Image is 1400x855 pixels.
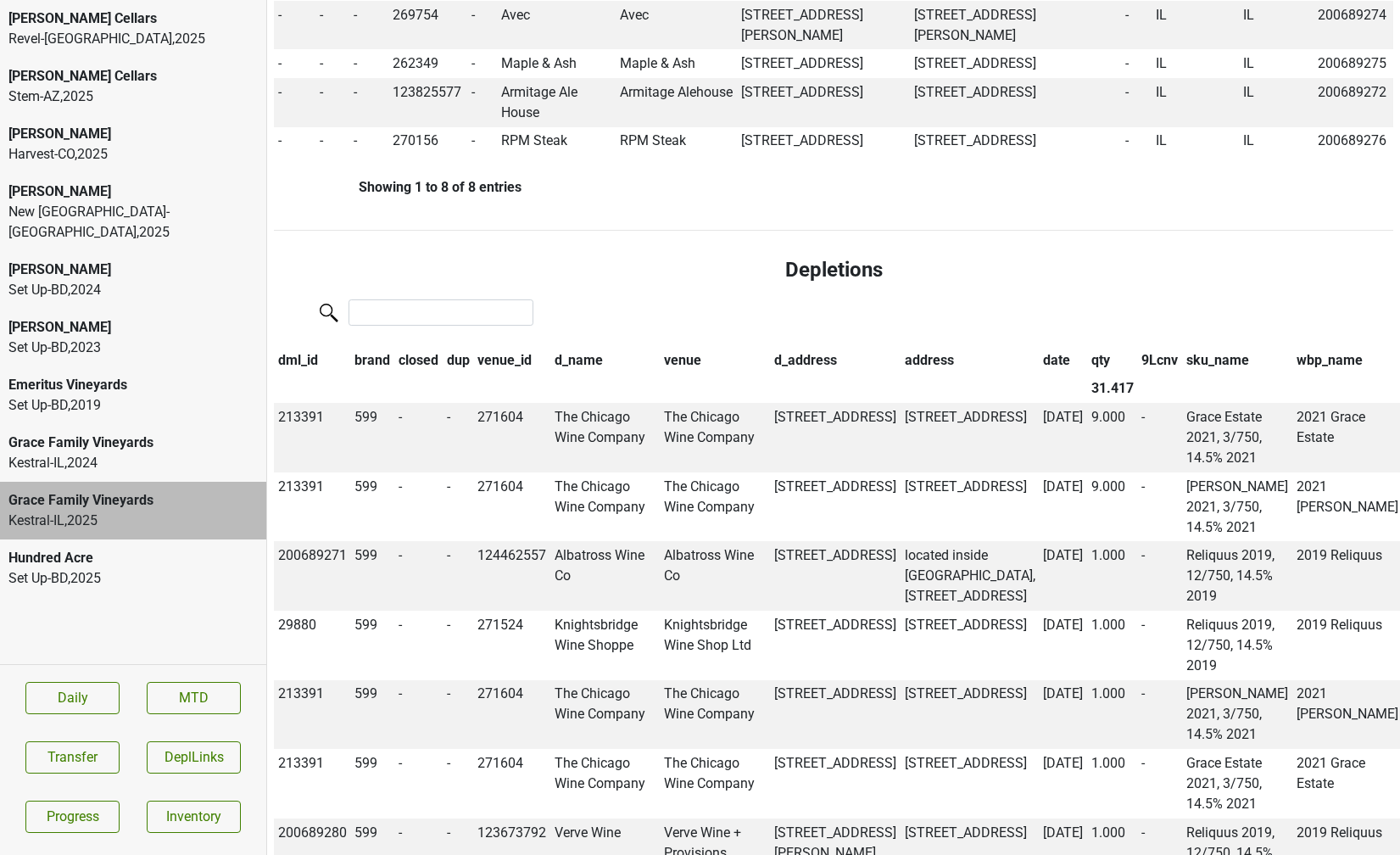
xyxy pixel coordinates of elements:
td: [PERSON_NAME] 2021, 3/750, 14.5% 2021 [1182,680,1292,750]
td: IL [1152,1,1240,50]
th: 31.417 [1087,375,1138,404]
td: - [394,403,443,472]
td: Reliquus 2019, 12/750, 14.5% 2019 [1182,541,1292,611]
td: - [467,49,498,78]
td: - [443,472,474,542]
td: 599 [351,472,395,542]
td: 200689274 [1314,1,1393,50]
td: [STREET_ADDRESS] [901,472,1040,542]
td: [STREET_ADDRESS] [901,749,1040,819]
td: 262349 [388,49,467,78]
td: 271604 [473,680,550,750]
td: IL [1152,49,1240,78]
td: 213391 [274,403,351,472]
td: - [274,49,315,78]
td: [STREET_ADDRESS] [738,127,911,156]
td: - [467,127,498,156]
td: [DATE] [1039,611,1087,680]
div: Kestral-IL , 2024 [8,453,258,473]
div: Kestral-IL , 2025 [8,511,258,531]
td: 599 [351,403,395,472]
td: [STREET_ADDRESS] [770,472,901,542]
th: qty: activate to sort column ascending [1087,346,1138,375]
th: venue_id: activate to sort column ascending [473,346,550,375]
td: Knightsbridge Wine Shop Ltd [661,611,771,680]
td: [DATE] [1039,749,1087,819]
td: - [315,127,349,156]
th: 9Lcnv: activate to sort column ascending [1138,346,1183,375]
td: IL [1239,1,1314,50]
td: [STREET_ADDRESS] [770,611,901,680]
td: [STREET_ADDRESS] [901,611,1040,680]
td: [STREET_ADDRESS] [911,78,1122,127]
td: - [443,749,474,819]
td: IL [1152,78,1240,127]
td: The Chicago Wine Company [550,680,661,750]
td: Reliquus 2019, 12/750, 14.5% 2019 [1182,611,1292,680]
td: - [274,78,315,127]
td: RPM Steak [616,127,737,156]
td: 9.000 [1087,403,1138,472]
a: MTD [147,682,241,714]
th: closed: activate to sort column ascending [394,346,443,375]
td: Maple & Ash [616,49,737,78]
td: 213391 [274,749,351,819]
div: Revel-[GEOGRAPHIC_DATA] , 2025 [8,29,258,49]
td: 200689276 [1314,127,1393,156]
td: IL [1152,127,1240,156]
td: [DATE] [1039,472,1087,542]
div: Set Up-BD , 2019 [8,395,258,416]
th: dup: activate to sort column ascending [443,346,474,375]
div: Stem-AZ , 2025 [8,87,258,107]
td: 271604 [473,749,550,819]
td: Avec [498,1,616,50]
td: [STREET_ADDRESS] [911,49,1122,78]
td: located inside [GEOGRAPHIC_DATA], [STREET_ADDRESS] [901,541,1040,611]
td: [STREET_ADDRESS] [901,680,1040,750]
td: [STREET_ADDRESS] [770,749,901,819]
td: The Chicago Wine Company [550,472,661,542]
div: New [GEOGRAPHIC_DATA]-[GEOGRAPHIC_DATA] , 2025 [8,202,258,243]
div: Harvest-CO , 2025 [8,144,258,165]
td: [DATE] [1039,403,1087,472]
td: - [1138,403,1183,472]
div: Set Up-BD , 2024 [8,280,258,300]
td: 599 [351,749,395,819]
td: - [315,49,349,78]
td: IL [1239,49,1314,78]
td: - [1121,49,1152,78]
td: - [315,1,349,50]
td: IL [1239,127,1314,156]
td: Albatross Wine Co [661,541,771,611]
td: Grace Estate 2021, 3/750, 14.5% 2021 [1182,403,1292,472]
h4: Depletions [287,258,1380,282]
td: - [394,472,443,542]
a: Daily [25,682,120,714]
div: [PERSON_NAME] [8,260,258,280]
td: - [315,78,349,127]
td: - [467,78,498,127]
td: [STREET_ADDRESS] [770,403,901,472]
td: 9.000 [1087,472,1138,542]
td: - [443,611,474,680]
td: Albatross Wine Co [550,541,661,611]
td: Grace Estate 2021, 3/750, 14.5% 2021 [1182,749,1292,819]
td: 599 [351,680,395,750]
div: Set Up-BD , 2025 [8,568,258,589]
td: - [467,1,498,50]
td: [DATE] [1039,680,1087,750]
td: Knightsbridge Wine Shoppe [550,611,661,680]
td: Armitage Alehouse [616,78,737,127]
td: Maple & Ash [498,49,616,78]
a: Inventory [147,801,241,833]
td: - [443,403,474,472]
td: The Chicago Wine Company [550,403,661,472]
div: [PERSON_NAME] [8,317,258,338]
td: The Chicago Wine Company [661,680,771,750]
td: [STREET_ADDRESS][PERSON_NAME] [738,1,911,50]
td: The Chicago Wine Company [661,403,771,472]
td: [STREET_ADDRESS][PERSON_NAME] [911,1,1122,50]
td: - [274,127,315,156]
td: 200689275 [1314,49,1393,78]
td: 1.000 [1087,611,1138,680]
